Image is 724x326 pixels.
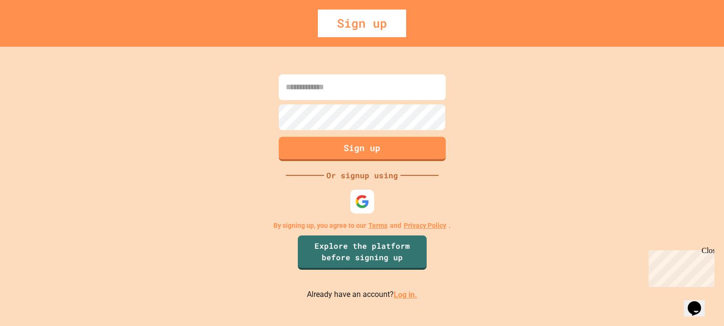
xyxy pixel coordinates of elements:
p: By signing up, you agree to our and . [273,221,451,231]
a: Explore the platform before signing up [298,235,427,270]
a: Privacy Policy [404,221,446,231]
p: Already have an account? [307,289,417,301]
div: Sign up [318,10,406,37]
img: google-icon.svg [355,194,369,209]
iframe: chat widget [684,288,714,316]
a: Log in. [394,290,417,299]
div: Or signup using [324,170,400,181]
a: Terms [368,221,388,231]
div: Chat with us now!Close [4,4,66,61]
button: Sign up [279,137,446,161]
iframe: chat widget [645,246,714,287]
